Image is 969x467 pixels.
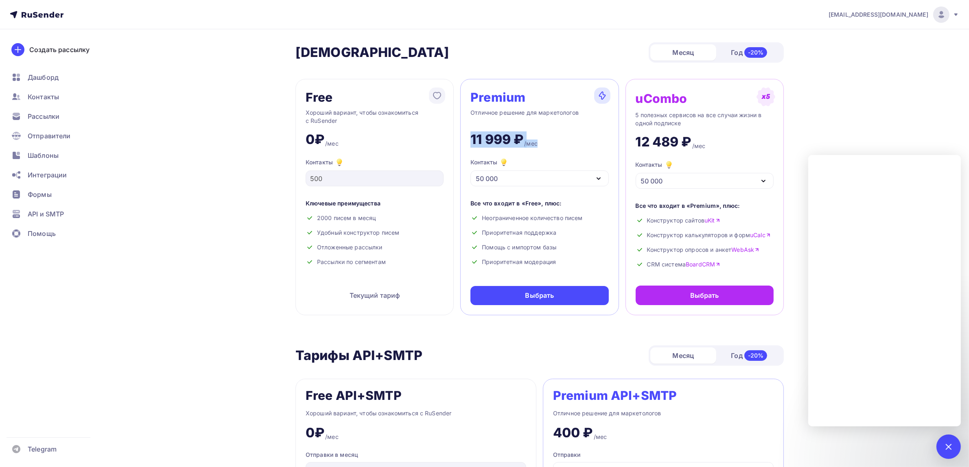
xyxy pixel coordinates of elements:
span: Отправители [28,131,71,141]
div: Отличное решение для маркетологов [470,109,608,125]
div: Приоритетная поддержка [470,229,608,237]
div: /мес [325,140,339,148]
div: 400 ₽ [553,425,593,441]
div: 11 999 ₽ [470,131,523,148]
div: /мес [692,142,706,150]
div: Хороший вариант, чтобы ознакомиться с RuSender [306,408,526,418]
div: /мес [594,433,607,441]
div: /мес [325,433,339,441]
span: Дашборд [28,72,59,82]
span: Интеграции [28,170,67,180]
a: Формы [7,186,103,203]
span: Telegram [28,444,57,454]
a: BoardCRM [686,260,720,268]
a: Контакты [7,89,103,105]
div: Удобный конструктор писем [306,229,444,237]
div: Premium [470,91,525,104]
a: Рассылки [7,108,103,124]
span: [EMAIL_ADDRESS][DOMAIN_NAME] [829,11,928,19]
div: uCombo [636,92,687,105]
div: 50 000 [476,174,498,183]
h2: [DEMOGRAPHIC_DATA] [295,44,449,61]
div: Год [716,347,782,364]
a: uCalc [750,231,771,239]
div: Отправки [553,451,580,459]
div: Неограниченное количество писем [470,214,608,222]
span: Контакты [28,92,59,102]
span: Помощь [28,229,56,238]
div: 5 полезных сервисов на все случаи жизни в одной подписке [636,111,774,127]
div: Ключевые преимущества [306,199,444,207]
a: WebAsk [731,246,759,254]
span: Конструктор калькуляторов и форм [647,231,771,239]
a: Отправители [7,128,103,144]
span: Конструктор сайтов [647,216,720,225]
span: Конструктор опросов и анкет [647,246,760,254]
div: Создать рассылку [29,45,90,55]
div: Помощь с импортом базы [470,243,608,251]
div: Контакты [636,160,674,170]
a: Дашборд [7,69,103,85]
a: Шаблоны [7,147,103,164]
div: 2000 писем в месяц [306,214,444,222]
button: Контакты 50 000 [636,160,774,189]
div: 0₽ [306,131,324,148]
h2: Тарифы API+SMTP [295,347,422,364]
span: API и SMTP [28,209,64,219]
div: -20% [744,350,768,361]
div: 12 489 ₽ [636,134,691,150]
div: Premium API+SMTP [553,389,677,402]
div: Выбрать [525,291,554,300]
div: Текущий тариф [306,286,444,305]
div: Контакты [470,157,509,167]
div: Free API+SMTP [306,389,402,402]
div: Free [306,91,333,104]
button: Контакты 50 000 [470,157,608,186]
div: Контакты [306,157,444,167]
div: 50 000 [641,176,663,186]
span: Формы [28,190,52,199]
div: Все что входит в «Premium», плюс: [636,202,774,210]
div: /мес [524,140,538,148]
div: Месяц [650,347,716,364]
span: CRM система [647,260,721,268]
a: [EMAIL_ADDRESS][DOMAIN_NAME] [829,7,959,23]
div: Отложенные рассылки [306,243,444,251]
span: Шаблоны [28,151,59,160]
div: Месяц [650,44,716,61]
div: Рассылки по сегментам [306,258,444,266]
div: Выбрать [690,290,719,300]
div: Хороший вариант, чтобы ознакомиться с RuSender [306,109,444,125]
div: Год [716,44,782,61]
div: Все что входит в «Free», плюс: [470,199,608,207]
a: uKit [704,216,720,225]
div: Отличное решение для маркетологов [553,408,774,418]
div: -20% [744,47,768,58]
div: 0₽ [306,425,324,441]
div: Отправки в месяц [306,451,526,459]
div: Приоритетная модерация [470,258,608,266]
span: Рассылки [28,111,59,121]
